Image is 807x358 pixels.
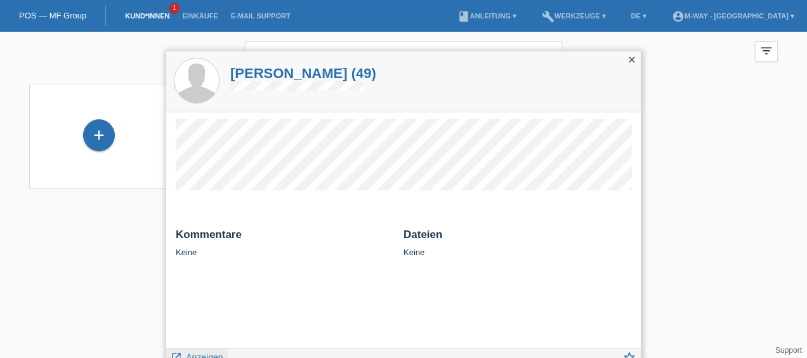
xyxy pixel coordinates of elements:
[230,65,376,81] a: [PERSON_NAME] (49)
[666,12,801,20] a: account_circlem-way - [GEOGRAPHIC_DATA] ▾
[451,12,523,20] a: bookAnleitung ▾
[775,346,802,355] a: Support
[176,12,224,20] a: Einkäufe
[225,12,297,20] a: E-Mail Support
[672,10,685,23] i: account_circle
[627,55,637,65] i: close
[625,12,653,20] a: DE ▾
[19,11,86,20] a: POS — MF Group
[542,10,554,23] i: build
[176,229,394,257] div: Keine
[535,12,612,20] a: buildWerkzeuge ▾
[403,229,631,248] h2: Dateien
[84,124,114,146] div: Kund*in hinzufügen
[245,41,562,71] input: Suche...
[541,48,556,63] i: close
[759,44,773,58] i: filter_list
[176,229,394,248] h2: Kommentare
[169,3,180,14] span: 1
[119,12,176,20] a: Kund*innen
[457,10,470,23] i: book
[403,229,631,257] div: Keine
